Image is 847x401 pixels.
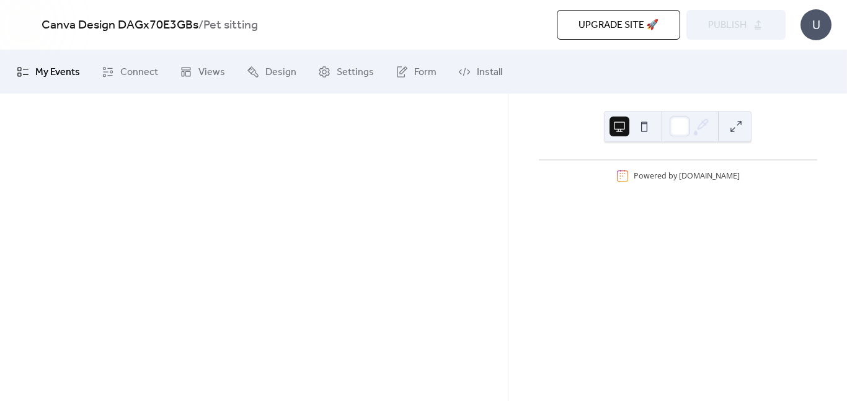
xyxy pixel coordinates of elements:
[557,10,680,40] button: Upgrade site 🚀
[337,65,374,80] span: Settings
[35,65,80,80] span: My Events
[198,65,225,80] span: Views
[679,170,740,181] a: [DOMAIN_NAME]
[237,55,306,89] a: Design
[309,55,383,89] a: Settings
[7,55,89,89] a: My Events
[449,55,512,89] a: Install
[386,55,446,89] a: Form
[414,65,437,80] span: Form
[198,14,203,37] b: /
[42,14,198,37] a: Canva Design DAGx70E3GBs
[477,65,502,80] span: Install
[800,9,831,40] div: U
[634,170,740,181] div: Powered by
[92,55,167,89] a: Connect
[171,55,234,89] a: Views
[120,65,158,80] span: Connect
[265,65,296,80] span: Design
[16,15,34,35] img: logo
[203,14,258,37] b: Pet sitting
[579,18,659,33] span: Upgrade site 🚀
